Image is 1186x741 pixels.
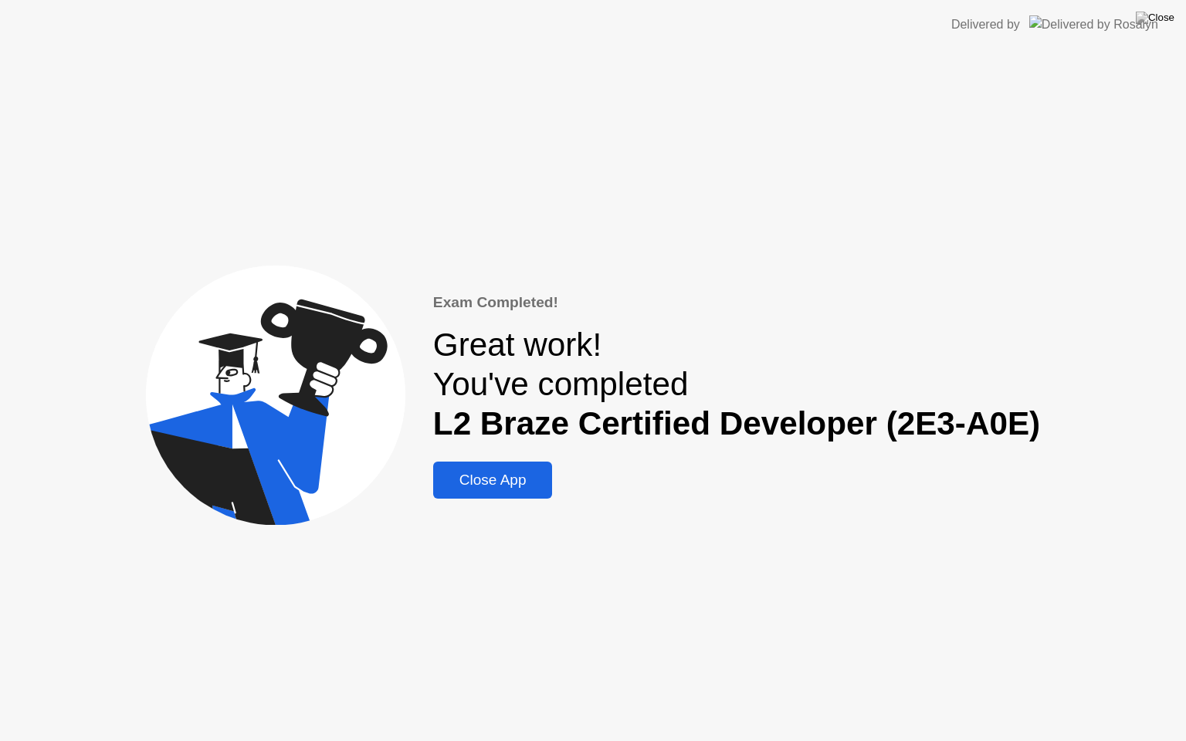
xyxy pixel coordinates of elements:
[433,292,1040,314] div: Exam Completed!
[1029,15,1158,33] img: Delivered by Rosalyn
[433,326,1040,443] div: Great work! You've completed
[433,405,1040,442] b: L2 Braze Certified Developer (2E3-A0E)
[438,472,548,489] div: Close App
[1136,12,1174,24] img: Close
[433,462,553,499] button: Close App
[951,15,1020,34] div: Delivered by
